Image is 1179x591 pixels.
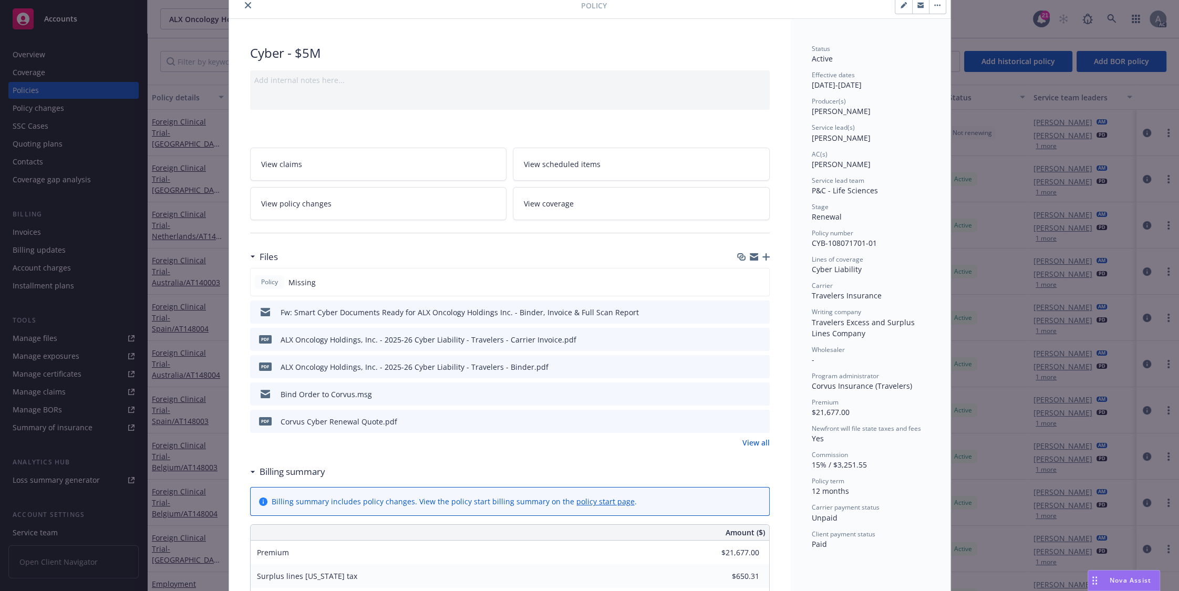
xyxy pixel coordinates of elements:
[259,362,272,370] span: pdf
[812,185,878,195] span: P&C - Life Sciences
[812,176,864,185] span: Service lead team
[812,381,912,391] span: Corvus Insurance (Travelers)
[726,527,765,538] span: Amount ($)
[576,496,635,506] a: policy start page
[257,547,289,557] span: Premium
[812,513,837,523] span: Unpaid
[254,75,766,86] div: Add internal notes here...
[756,334,766,345] button: preview file
[250,465,325,479] div: Billing summary
[250,148,507,181] a: View claims
[524,198,574,209] span: View coverage
[812,70,929,90] div: [DATE] - [DATE]
[812,433,824,443] span: Yes
[259,417,272,425] span: pdf
[812,264,862,274] span: Cyber Liability
[812,281,833,290] span: Carrier
[281,361,549,372] div: ALX Oncology Holdings, Inc. - 2025-26 Cyber Liability - Travelers - Binder.pdf
[513,187,770,220] a: View coverage
[697,568,766,584] input: 0.00
[1110,576,1151,585] span: Nova Assist
[812,407,850,417] span: $21,677.00
[812,202,829,211] span: Stage
[812,229,853,237] span: Policy number
[812,355,814,365] span: -
[812,159,871,169] span: [PERSON_NAME]
[812,212,842,222] span: Renewal
[812,371,879,380] span: Program administrator
[739,334,748,345] button: download file
[812,307,861,316] span: Writing company
[250,44,770,62] div: Cyber - $5M
[812,450,848,459] span: Commission
[261,198,332,209] span: View policy changes
[697,545,766,561] input: 0.00
[259,277,280,287] span: Policy
[250,250,278,264] div: Files
[260,250,278,264] h3: Files
[812,97,846,106] span: Producer(s)
[259,335,272,343] span: pdf
[812,530,875,538] span: Client payment status
[812,255,863,264] span: Lines of coverage
[756,361,766,372] button: preview file
[812,106,871,116] span: [PERSON_NAME]
[272,496,637,507] div: Billing summary includes policy changes. View the policy start billing summary on the .
[812,424,921,433] span: Newfront will file state taxes and fees
[288,277,316,288] span: Missing
[812,317,917,338] span: Travelers Excess and Surplus Lines Company
[524,159,601,170] span: View scheduled items
[513,148,770,181] a: View scheduled items
[739,389,748,400] button: download file
[756,416,766,427] button: preview file
[1088,570,1160,591] button: Nova Assist
[812,238,877,248] span: CYB-108071701-01
[281,334,576,345] div: ALX Oncology Holdings, Inc. - 2025-26 Cyber Liability - Travelers - Carrier Invoice.pdf
[812,133,871,143] span: [PERSON_NAME]
[812,54,833,64] span: Active
[812,150,828,159] span: AC(s)
[812,70,855,79] span: Effective dates
[739,416,748,427] button: download file
[812,476,844,485] span: Policy term
[812,539,827,549] span: Paid
[812,291,882,300] span: Travelers Insurance
[281,389,372,400] div: Bind Order to Corvus.msg
[742,437,770,448] a: View all
[812,44,830,53] span: Status
[812,486,849,496] span: 12 months
[739,361,748,372] button: download file
[812,460,867,470] span: 15% / $3,251.55
[257,571,357,581] span: Surplus lines [US_STATE] tax
[261,159,302,170] span: View claims
[281,307,639,318] div: Fw: Smart Cyber Documents Ready for ALX Oncology Holdings Inc. - Binder, Invoice & Full Scan Report
[812,398,839,407] span: Premium
[1088,571,1101,590] div: Drag to move
[250,187,507,220] a: View policy changes
[756,307,766,318] button: preview file
[281,416,397,427] div: Corvus Cyber Renewal Quote.pdf
[812,123,855,132] span: Service lead(s)
[756,389,766,400] button: preview file
[812,503,880,512] span: Carrier payment status
[739,307,748,318] button: download file
[812,345,845,354] span: Wholesaler
[260,465,325,479] h3: Billing summary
